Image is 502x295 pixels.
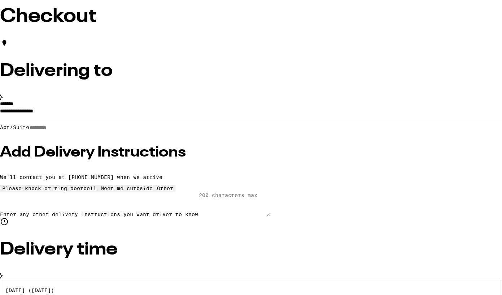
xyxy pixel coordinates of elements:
div: Please knock or ring doorbell [2,185,96,191]
button: Meet me curbside [99,185,155,192]
button: Other [155,185,175,192]
div: Meet me curbside [101,185,153,191]
p: [DATE] ([DATE]) [5,287,497,293]
div: Other [157,185,173,191]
